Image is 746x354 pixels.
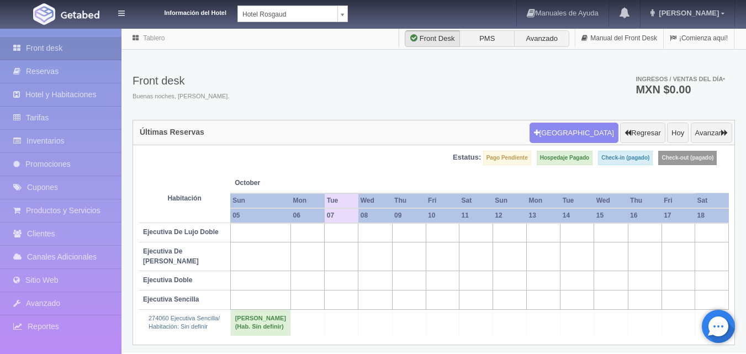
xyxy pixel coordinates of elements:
a: Hotel Rosgaud [237,6,348,22]
b: Ejecutiva Doble [143,276,192,284]
th: 05 [230,208,290,223]
span: Hotel Rosgaud [242,6,333,23]
th: Sun [493,193,526,208]
img: Getabed [33,3,55,25]
th: 07 [325,208,358,223]
dt: Información del Hotel [138,6,226,18]
th: Mon [526,193,560,208]
a: Tablero [143,34,165,42]
label: Check-in (pagado) [598,151,653,165]
h3: MXN $0.00 [636,84,725,95]
th: Tue [325,193,358,208]
span: October [235,178,320,188]
b: Ejecutiva Sencilla [143,295,199,303]
span: [PERSON_NAME] [656,9,719,17]
th: 06 [290,208,324,223]
b: Ejecutiva De Lujo Doble [143,228,219,236]
th: 18 [695,208,729,223]
th: 12 [493,208,526,223]
th: 11 [459,208,493,223]
th: 09 [392,208,426,223]
th: 15 [594,208,628,223]
td: [PERSON_NAME] (Hab. Sin definir) [230,309,290,336]
label: PMS [459,30,515,47]
label: Pago Pendiente [483,151,531,165]
th: Tue [560,193,594,208]
label: Front Desk [405,30,460,47]
span: Ingresos / Ventas del día [636,76,725,82]
button: [GEOGRAPHIC_DATA] [530,123,618,144]
th: 13 [526,208,560,223]
th: Wed [358,193,392,208]
th: Mon [290,193,324,208]
label: Hospedaje Pagado [537,151,592,165]
button: Hoy [667,123,689,144]
th: Thu [628,193,662,208]
th: Fri [662,193,695,208]
h3: Front desk [133,75,229,87]
a: ¡Comienza aquí! [664,28,734,49]
th: 08 [358,208,392,223]
th: 14 [560,208,594,223]
button: Avanzar [691,123,732,144]
th: 16 [628,208,662,223]
b: Ejecutiva De [PERSON_NAME] [143,247,199,265]
th: Wed [594,193,628,208]
label: Avanzado [514,30,569,47]
th: 10 [426,208,459,223]
th: Sat [459,193,493,208]
th: Fri [426,193,459,208]
a: 274060 Ejecutiva Sencilla/Habitación: Sin definir [149,315,220,330]
th: Sat [695,193,729,208]
label: Check-out (pagado) [658,151,717,165]
th: Thu [392,193,426,208]
span: Buenas noches, [PERSON_NAME]. [133,92,229,101]
button: Regresar [620,123,665,144]
img: Getabed [61,10,99,19]
th: 17 [662,208,695,223]
h4: Últimas Reservas [140,128,204,136]
a: Manual del Front Desk [575,28,663,49]
label: Estatus: [453,152,481,163]
strong: Habitación [167,194,201,202]
th: Sun [230,193,290,208]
